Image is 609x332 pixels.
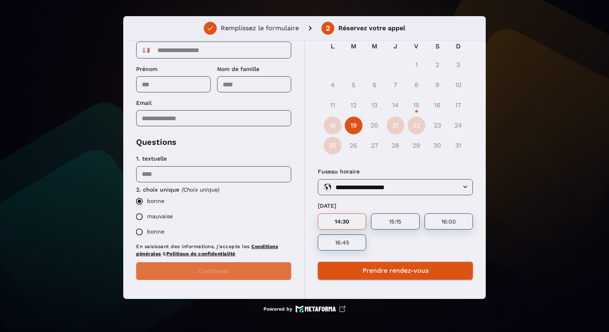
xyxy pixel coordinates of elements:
span: Email [136,100,151,106]
span: L [325,38,340,54]
span: V [409,38,424,54]
p: 16:00 [434,218,463,225]
p: 16:45 [327,239,356,246]
label: mauvaise [132,209,291,224]
span: Prénom [136,66,157,72]
button: Prendre rendez-vous [318,262,473,280]
label: bonne [132,194,291,209]
p: Réservez votre appel [338,23,405,33]
span: 2. choix unique [136,186,179,193]
p: 14:30 [327,218,356,225]
button: Open [460,182,470,192]
button: 19 août 2025 [345,117,362,134]
span: S [430,38,445,54]
span: M [367,38,382,54]
p: Questions [136,136,291,148]
button: 18 août 2025 [324,117,342,134]
span: J [388,38,403,54]
button: 25 août 2025 [324,137,342,155]
span: & [163,251,166,257]
p: 15:15 [381,218,410,225]
p: Remplissez le formulaire [221,23,299,33]
span: D [451,38,466,54]
p: En saisissant des informations, j'accepte les [136,243,291,257]
span: M [346,38,361,54]
div: France: + 33 [138,44,154,56]
span: (Choix unique) [182,186,220,193]
button: 21 août 2025 [387,117,404,134]
button: 22 août 2025 [408,117,425,134]
p: Powered by [263,306,292,312]
span: 1. textuelle [136,155,167,162]
a: Powered by [263,305,346,313]
div: 2 [326,25,330,32]
label: bonne [132,224,291,240]
p: [DATE] [318,202,473,210]
a: Conditions générales [136,244,278,257]
span: Nom de famille [217,66,259,72]
a: Politique de confidentialité [166,251,236,257]
p: Fuseau horaire [318,167,473,176]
